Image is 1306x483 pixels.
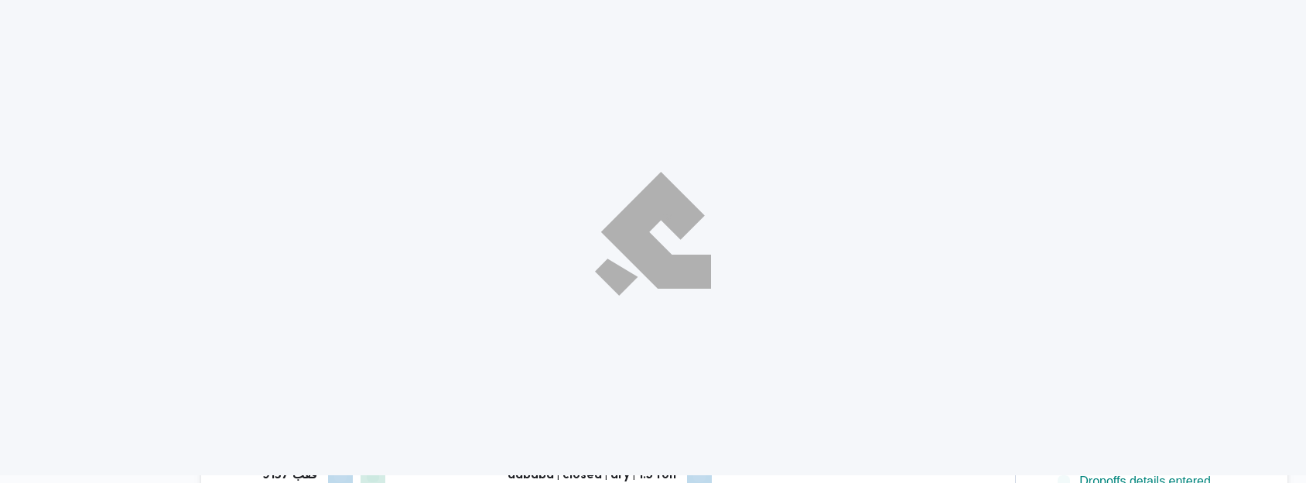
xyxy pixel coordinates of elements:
img: ILLA Logo [603,181,703,286]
